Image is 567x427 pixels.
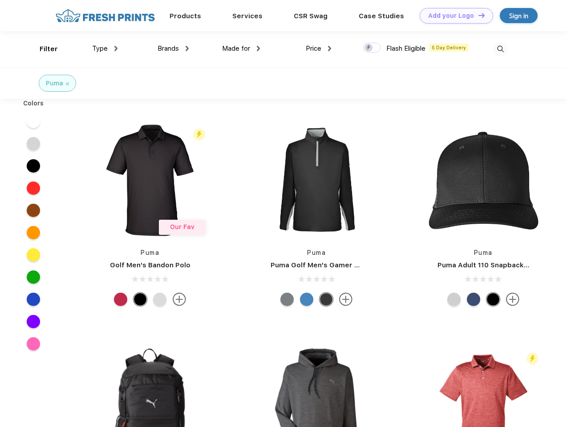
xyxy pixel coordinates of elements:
[257,46,260,51] img: dropdown.png
[66,82,69,85] img: filter_cancel.svg
[222,44,250,52] span: Made for
[193,129,205,141] img: flash_active_toggle.svg
[141,249,159,256] a: Puma
[339,293,352,306] img: more.svg
[307,249,326,256] a: Puma
[294,12,328,20] a: CSR Swag
[170,12,201,20] a: Products
[91,121,209,239] img: func=resize&h=266
[429,44,469,52] span: 5 Day Delivery
[506,293,519,306] img: more.svg
[114,293,127,306] div: Ski Patrol
[424,121,543,239] img: func=resize&h=266
[478,13,485,18] img: DT
[134,293,147,306] div: Puma Black
[509,11,528,21] div: Sign in
[232,12,263,20] a: Services
[40,44,58,54] div: Filter
[16,99,51,108] div: Colors
[110,261,190,269] a: Golf Men's Bandon Polo
[300,293,313,306] div: Bright Cobalt
[114,46,117,51] img: dropdown.png
[474,249,493,256] a: Puma
[53,8,158,24] img: fo%20logo%202.webp
[170,223,194,230] span: Our Fav
[328,46,331,51] img: dropdown.png
[386,44,425,52] span: Flash Eligible
[306,44,321,52] span: Price
[158,44,179,52] span: Brands
[320,293,333,306] div: Puma Black
[500,8,538,23] a: Sign in
[46,79,63,88] div: Puma
[186,46,189,51] img: dropdown.png
[280,293,294,306] div: Quiet Shade
[447,293,461,306] div: Quarry Brt Whit
[526,353,539,365] img: flash_active_toggle.svg
[493,42,508,56] img: desktop_search.svg
[257,121,376,239] img: func=resize&h=266
[173,293,186,306] img: more.svg
[271,261,411,269] a: Puma Golf Men's Gamer Golf Quarter-Zip
[467,293,480,306] div: Peacoat Qut Shd
[153,293,166,306] div: High Rise
[92,44,108,52] span: Type
[486,293,500,306] div: Pma Blk Pma Blk
[428,12,474,20] div: Add your Logo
